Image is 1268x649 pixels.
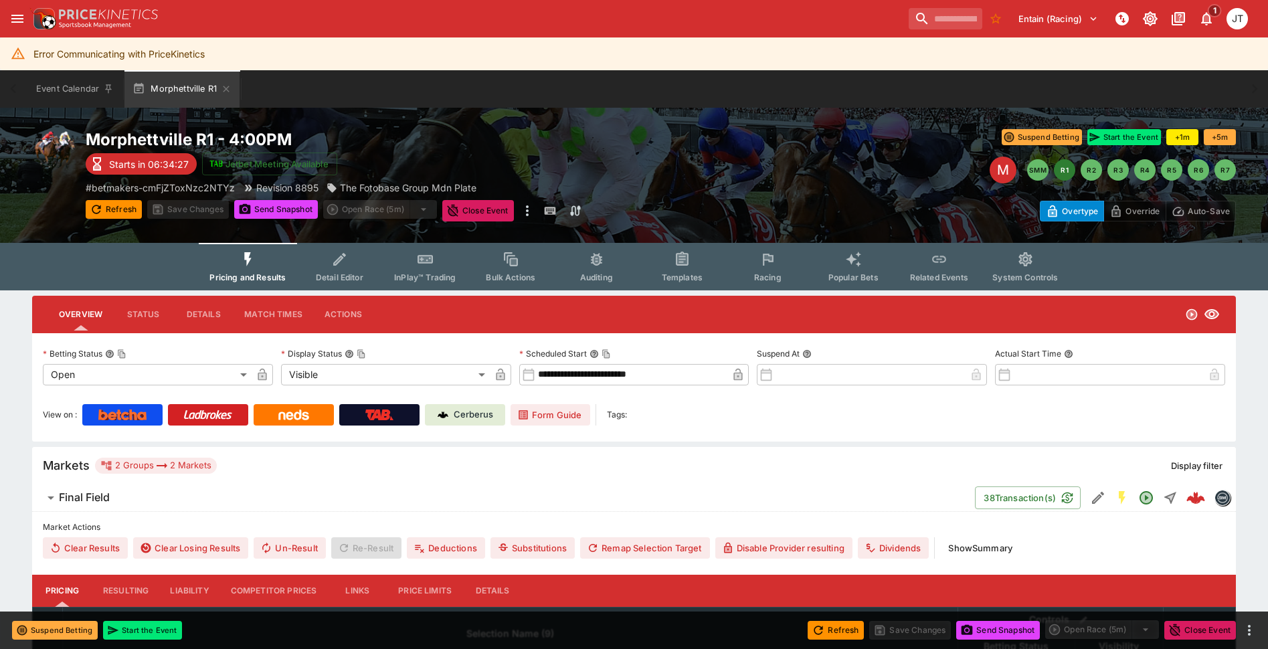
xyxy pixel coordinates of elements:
[1188,204,1230,218] p: Auto-Save
[113,298,173,331] button: Status
[32,575,92,607] button: Pricing
[425,404,505,426] a: Cerberus
[519,200,535,221] button: more
[1166,201,1236,221] button: Auto-Save
[43,364,252,385] div: Open
[1186,488,1205,507] img: logo-cerberus--red.svg
[1204,306,1220,322] svg: Visible
[256,181,319,195] p: Revision 8895
[109,157,189,171] p: Starts in 06:34:27
[316,272,363,282] span: Detail Editor
[1107,159,1129,181] button: R3
[662,272,703,282] span: Templates
[940,537,1020,559] button: ShowSummary
[1064,349,1073,359] button: Actual Start Time
[602,349,611,359] button: Copy To Clipboard
[86,129,661,150] h2: Copy To Clipboard
[1188,159,1209,181] button: R6
[1214,159,1236,181] button: R7
[133,537,248,559] button: Clear Losing Results
[43,537,128,559] button: Clear Results
[117,349,126,359] button: Copy To Clipboard
[59,22,131,28] img: Sportsbook Management
[29,5,56,32] img: PriceKinetics Logo
[234,200,318,219] button: Send Snapshot
[462,575,523,607] button: Details
[975,486,1081,509] button: 38Transaction(s)
[254,537,325,559] button: Un-Result
[173,298,234,331] button: Details
[757,348,800,359] p: Suspend At
[43,404,77,426] label: View on :
[43,348,102,359] p: Betting Status
[1081,159,1102,181] button: R2
[1185,308,1198,321] svg: Open
[33,41,205,66] div: Error Communicating with PriceKinetics
[220,575,328,607] button: Competitor Prices
[858,537,929,559] button: Dividends
[100,458,211,474] div: 2 Groups 2 Markets
[28,70,122,108] button: Event Calendar
[48,298,113,331] button: Overview
[715,537,852,559] button: Disable Provider resulting
[580,272,613,282] span: Auditing
[12,621,98,640] button: Suspend Betting
[202,153,337,175] button: Jetbet Meeting Available
[990,157,1016,183] div: Edit Meeting
[1138,490,1154,506] svg: Open
[103,621,182,640] button: Start the Event
[98,409,147,420] img: Betcha
[407,537,485,559] button: Deductions
[281,348,342,359] p: Display Status
[340,181,476,195] p: The Fotobase Group Mdn Plate
[486,272,535,282] span: Bulk Actions
[442,200,514,221] button: Close Event
[1054,159,1075,181] button: R1
[234,298,313,331] button: Match Times
[828,272,879,282] span: Popular Bets
[1158,486,1182,510] button: Straight
[86,181,235,195] p: Copy To Clipboard
[1208,4,1222,17] span: 1
[1134,486,1158,510] button: Open
[1214,490,1231,506] div: betmakers
[1222,4,1252,33] button: Josh Tanner
[992,272,1058,282] span: System Controls
[1215,490,1230,505] img: betmakers
[1045,620,1159,639] div: split button
[985,8,1006,29] button: No Bookmarks
[357,349,366,359] button: Copy To Clipboard
[1040,201,1104,221] button: Overtype
[1241,622,1257,638] button: more
[1161,159,1182,181] button: R5
[490,537,575,559] button: Substitutions
[1125,204,1160,218] p: Override
[910,272,968,282] span: Related Events
[209,272,286,282] span: Pricing and Results
[1103,201,1166,221] button: Override
[1010,8,1106,29] button: Select Tenant
[1110,486,1134,510] button: SGM Enabled
[32,129,75,172] img: horse_racing.png
[909,8,982,29] input: search
[394,272,456,282] span: InPlay™ Trading
[32,484,975,511] button: Final Field
[159,575,219,607] button: Liability
[327,575,387,607] button: Links
[958,607,1163,633] th: Controls
[1087,129,1161,145] button: Start the Event
[607,404,627,426] label: Tags:
[1027,159,1236,181] nav: pagination navigation
[59,9,158,19] img: PriceKinetics
[1166,129,1198,145] button: +1m
[387,575,462,607] button: Price Limits
[1164,621,1236,640] button: Close Event
[438,409,448,420] img: Cerberus
[956,621,1040,640] button: Send Snapshot
[454,408,493,422] p: Cerberus
[5,7,29,31] button: open drawer
[313,298,373,331] button: Actions
[331,537,401,559] span: Re-Result
[754,272,782,282] span: Racing
[1186,488,1205,507] div: 6ab18d05-0e58-40c8-9e2b-cdb02ae36497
